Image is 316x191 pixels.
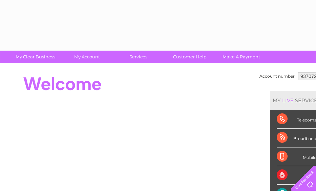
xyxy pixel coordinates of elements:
[59,51,115,63] a: My Account
[281,97,295,104] div: LIVE
[7,51,63,63] a: My Clear Business
[110,51,166,63] a: Services
[258,71,296,82] td: Account number
[213,51,269,63] a: Make A Payment
[162,51,218,63] a: Customer Help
